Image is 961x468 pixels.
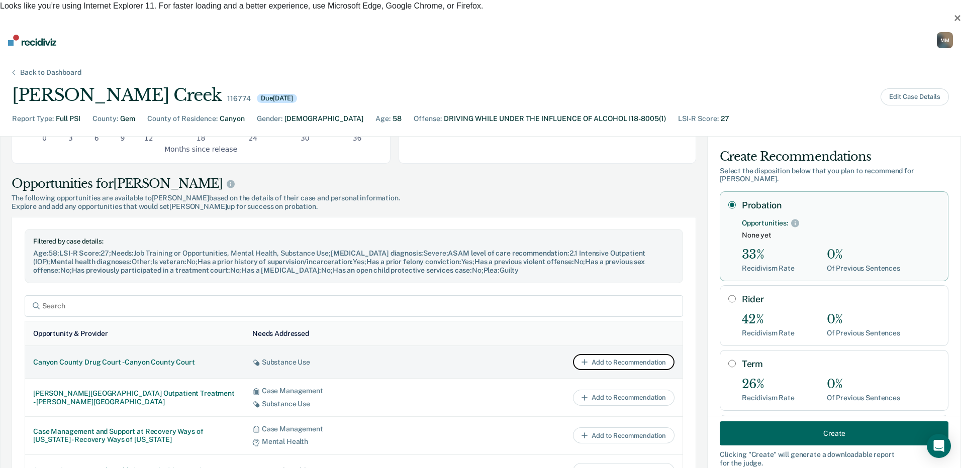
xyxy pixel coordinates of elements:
span: Has previously participated in a treatment court : [72,266,230,274]
div: Canyon County Drug Court - Canyon County Court [33,358,236,367]
button: Close [954,12,961,24]
div: DRIVING WHILE UNDER THE INFLUENCE OF ALCOHOL I18-8005(1) [444,113,666,124]
div: County : [92,113,118,124]
span: × [954,11,961,25]
span: Has an open child protective services case : [333,266,472,274]
div: Case Management and Support at Recovery Ways of [US_STATE] - Recovery Ways of [US_STATE] [33,427,236,444]
div: 0% [827,248,900,262]
text: 12 [144,134,153,142]
div: [PERSON_NAME] Creek [12,85,221,105]
div: Report Type : [12,113,54,124]
div: LSI-R Score : [678,113,719,124]
div: 0% [827,377,900,392]
div: Gem [120,113,135,124]
div: Due [DATE] [257,94,297,103]
text: 9 [121,134,125,142]
div: County of Residence : [147,113,218,124]
div: Recidivism Rate [742,394,795,402]
span: Mental health diagnoses : [50,258,132,266]
div: 116774 [227,94,251,103]
div: Mental Health [252,437,455,446]
text: 3 [68,134,73,142]
div: Case Management [252,387,455,395]
text: 6 [94,134,99,142]
button: Add to Recommendation [573,390,675,406]
div: Substance Use [252,400,455,408]
button: Add to Recommendation [573,427,675,443]
text: 18 [197,134,206,142]
text: 0 [42,134,47,142]
span: Is veteran : [152,258,186,266]
div: Back to Dashboard [8,68,93,77]
div: Full PSI [56,113,80,124]
span: Has a previous sex offense : [33,258,645,274]
div: Of Previous Sentences [827,264,900,273]
img: Recidiviz [8,35,56,46]
div: Opportunities for [PERSON_NAME] [12,176,696,192]
div: Open Intercom Messenger [927,434,951,458]
div: Substance Use [252,358,455,367]
span: None yet [742,231,940,240]
span: LSI-R Score : [59,249,101,257]
span: [MEDICAL_DATA] diagnosis : [331,249,424,257]
span: Plea : [484,266,500,274]
div: Age : [375,113,391,124]
text: 24 [248,134,257,142]
button: Add to Recommendation [573,354,675,370]
text: 36 [353,134,362,142]
g: x-axis tick label [42,134,361,142]
button: Create [720,421,948,445]
g: x-axis label [164,145,237,153]
div: Recidivism Rate [742,264,795,273]
span: Has a prior felony conviction : [366,258,461,266]
div: M M [937,32,953,48]
div: Of Previous Sentences [827,394,900,402]
input: Search [25,295,683,317]
label: Term [742,359,940,370]
div: Canyon [220,113,245,124]
div: Offense : [414,113,442,124]
span: Needs : [111,249,134,257]
button: MM [937,32,953,48]
div: [DEMOGRAPHIC_DATA] [284,113,363,124]
label: Probation [742,200,940,211]
span: Has a previous violent offense : [474,258,574,266]
span: ASAM level of care recommendation : [448,249,569,257]
div: Select the disposition below that you plan to recommend for [PERSON_NAME] . [720,167,948,184]
button: Edit Case Details [881,88,949,105]
div: Opportunity & Provider [33,329,108,338]
div: 33% [742,248,795,262]
div: Gender : [257,113,282,124]
div: 58 [393,113,402,124]
span: The following opportunities are available to [PERSON_NAME] based on the details of their case and... [12,194,696,202]
div: 26% [742,377,795,392]
span: Age : [33,249,48,257]
div: Create Recommendations [720,149,948,165]
div: Recidivism Rate [742,329,795,337]
div: 42% [742,312,795,327]
div: Case Management [252,425,455,433]
div: Of Previous Sentences [827,329,900,337]
div: Filtered by case details: [33,238,675,246]
div: 27 [721,113,729,124]
div: 58 ; 27 ; Job Training or Opportunities, Mental Health, Substance Use ; Severe ; 2.1 Intensive Ou... [33,249,675,274]
text: Months since release [164,145,237,153]
div: Clicking " Create " will generate a downloadable report for the judge. [720,450,948,467]
text: 30 [301,134,310,142]
span: Explore and add any opportunities that would set [PERSON_NAME] up for success on probation. [12,202,696,211]
div: Opportunities: [742,219,788,227]
span: Has a [MEDICAL_DATA] : [241,266,321,274]
div: Needs Addressed [252,329,309,338]
div: 0% [827,312,900,327]
label: Rider [742,294,940,305]
div: [PERSON_NAME][GEOGRAPHIC_DATA] Outpatient Treatment - [PERSON_NAME][GEOGRAPHIC_DATA] [33,389,236,406]
span: Has a prior history of supervision/incarceration : [198,258,353,266]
